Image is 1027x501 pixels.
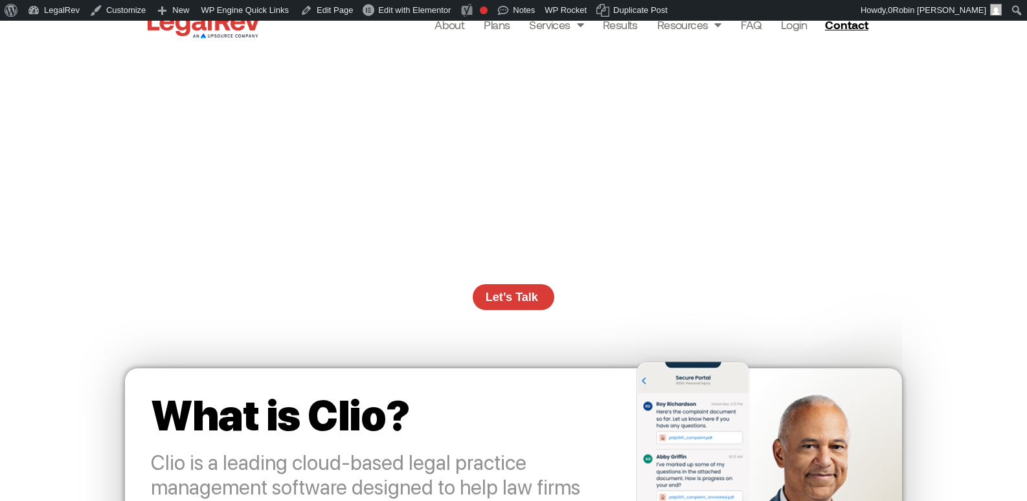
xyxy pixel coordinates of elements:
[781,16,807,34] a: Login
[486,291,538,303] span: Let’s Talk
[825,19,868,30] span: Contact
[529,16,583,34] a: Services
[378,5,451,15] span: Edit with Elementor
[473,284,554,310] a: Let’s Talk
[151,394,604,438] h2: What is Clio?
[657,16,721,34] a: Resources
[820,14,877,35] a: Contact
[484,16,510,34] a: Plans
[741,16,762,34] a: FAQ
[603,16,638,34] a: Results
[480,6,488,14] div: Focus keyphrase not set
[435,16,807,34] nav: Menu
[888,5,986,15] span: 0Robin [PERSON_NAME]
[435,16,464,34] a: About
